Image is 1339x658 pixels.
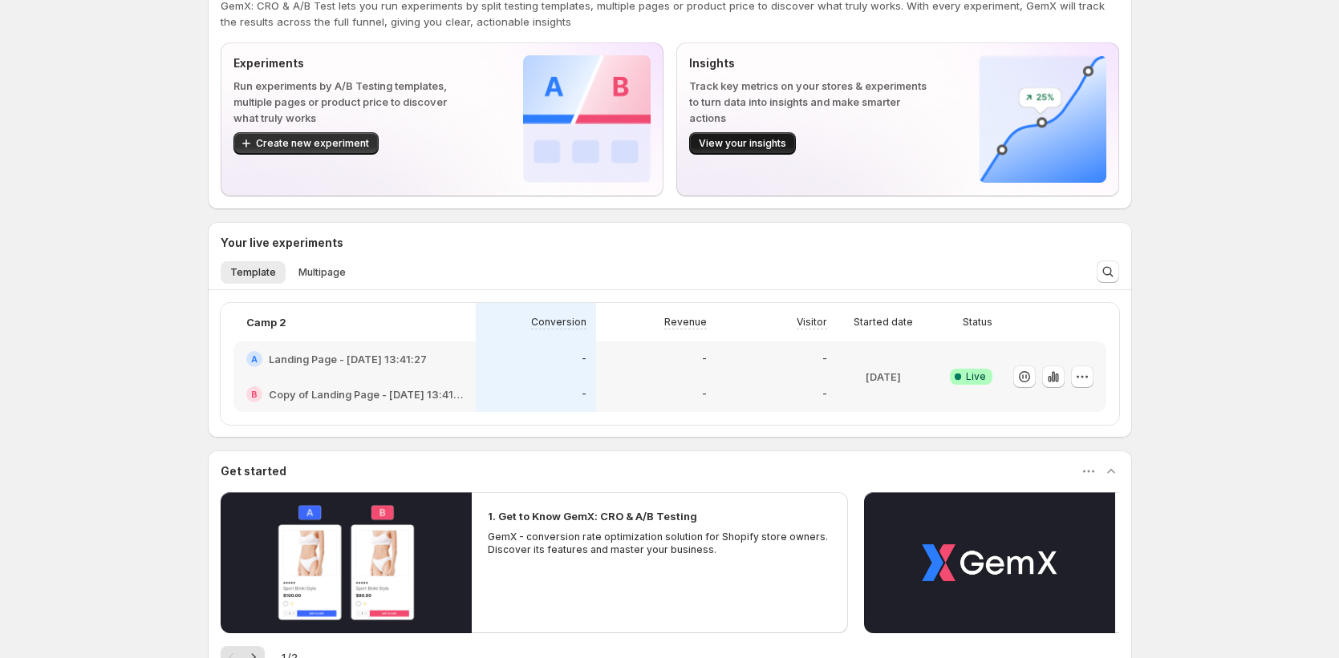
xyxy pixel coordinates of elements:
p: Revenue [664,316,707,329]
h3: Get started [221,463,286,479]
button: Play video [864,492,1115,633]
button: View your insights [689,132,796,155]
p: [DATE] [866,369,901,385]
p: - [702,388,707,401]
button: Search and filter results [1097,260,1119,283]
p: Camp 2 [246,314,286,330]
span: Create new experiment [256,137,369,150]
img: Experiments [523,55,651,183]
button: Create new experiment [233,132,379,155]
span: Live [966,370,986,383]
p: GemX - conversion rate optimization solution for Shopify store owners. Discover its features and ... [488,531,833,556]
p: Visitor [797,316,827,329]
p: Conversion [531,316,586,329]
p: Started date [854,316,913,329]
h2: B [251,390,258,399]
h2: Landing Page - [DATE] 13:41:27 [269,351,427,367]
p: - [582,353,586,365]
p: Run experiments by A/B Testing templates, multiple pages or product price to discover what truly ... [233,78,472,126]
h2: 1. Get to Know GemX: CRO & A/B Testing [488,508,697,524]
span: Template [230,266,276,279]
p: - [822,388,827,401]
img: Insights [979,55,1106,183]
button: Play video [221,492,472,633]
h2: A [251,354,258,364]
span: Multipage [298,266,346,279]
span: View your insights [699,137,786,150]
h2: Copy of Landing Page - [DATE] 13:41:27 [269,386,463,402]
p: Track key metrics on your stores & experiments to turn data into insights and make smarter actions [689,78,927,126]
h3: Your live experiments [221,235,343,251]
p: Insights [689,55,927,71]
p: - [822,353,827,365]
p: Status [963,316,992,329]
p: - [582,388,586,401]
p: Experiments [233,55,472,71]
p: - [702,353,707,365]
